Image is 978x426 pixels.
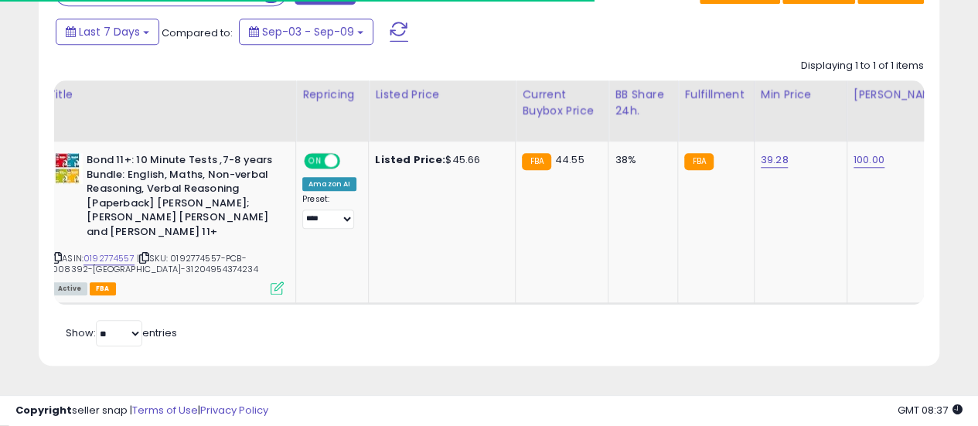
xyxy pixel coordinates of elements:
[15,403,72,417] strong: Copyright
[375,152,445,167] b: Listed Price:
[761,152,789,168] a: 39.28
[132,403,198,417] a: Terms of Use
[162,26,233,40] span: Compared to:
[48,87,289,103] div: Title
[87,153,274,243] b: Bond 11+: 10 Minute Tests ,7-8 years Bundle: English, Maths, Non-verbal Reasoning, Verbal Reasoni...
[684,87,747,103] div: Fulfillment
[522,87,601,119] div: Current Buybox Price
[854,87,946,103] div: [PERSON_NAME]
[83,252,135,265] a: 0192774557
[262,24,354,39] span: Sep-03 - Sep-09
[200,403,268,417] a: Privacy Policy
[302,194,356,229] div: Preset:
[615,153,666,167] div: 38%
[52,153,83,184] img: 51mwROVJ07L._SL40_.jpg
[52,282,87,295] span: All listings currently available for purchase on Amazon
[56,19,159,45] button: Last 7 Days
[615,87,671,119] div: BB Share 24h.
[801,59,924,73] div: Displaying 1 to 1 of 1 items
[79,24,140,39] span: Last 7 Days
[555,152,584,167] span: 44.55
[761,87,840,103] div: Min Price
[52,252,258,275] span: | SKU: 0192774557-PCB-008392-[GEOGRAPHIC_DATA]-31204954374234
[302,177,356,191] div: Amazon AI
[90,282,116,295] span: FBA
[66,325,177,340] span: Show: entries
[338,155,363,168] span: OFF
[898,403,963,417] span: 2025-09-17 08:37 GMT
[375,153,503,167] div: $45.66
[239,19,373,45] button: Sep-03 - Sep-09
[375,87,509,103] div: Listed Price
[684,153,713,170] small: FBA
[15,404,268,418] div: seller snap | |
[305,155,325,168] span: ON
[302,87,362,103] div: Repricing
[854,152,884,168] a: 100.00
[522,153,550,170] small: FBA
